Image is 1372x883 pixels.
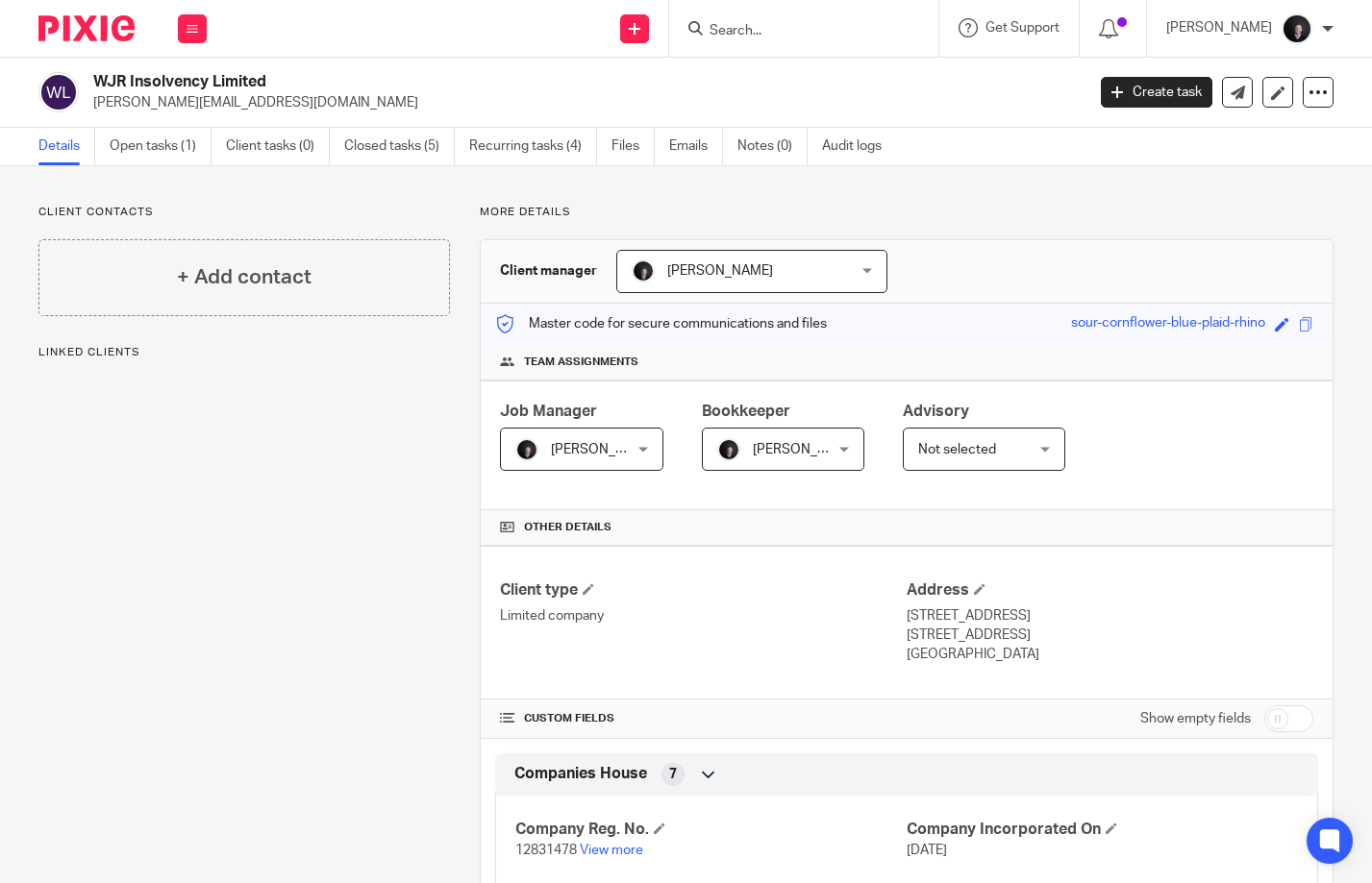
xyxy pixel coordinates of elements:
[1166,18,1272,37] p: [PERSON_NAME]
[500,580,907,601] h4: Client type
[480,205,1334,220] p: More details
[1140,709,1251,728] label: Show empty fields
[985,21,1060,35] span: Get Support
[907,606,1313,625] p: [STREET_ADDRESS]
[717,438,740,461] img: 455A2509.jpg
[93,93,1072,112] p: [PERSON_NAME][EMAIL_ADDRESS][DOMAIN_NAME]
[38,345,450,360] p: Linked clients
[907,580,1313,601] h4: Address
[500,404,597,419] span: Job Manager
[495,314,827,333] p: Master code for secure communications and files
[514,764,647,784] span: Companies House
[903,404,969,419] span: Advisory
[632,259,655,282] img: 455A2509.jpg
[1282,13,1312,44] img: 455A2509.jpg
[515,844,577,857] span: 12831478
[500,606,907,625] p: Limited company
[1071,313,1265,335] div: sour-cornflower-blue-plaid-rhino
[38,15,135,41] img: Pixie
[822,128,896,165] a: Audit logs
[669,128,723,165] a: Emails
[907,645,1313,664] p: [GEOGRAPHIC_DATA]
[500,711,907,726] h4: CUSTOM FIELDS
[38,72,79,112] img: svg%3E
[667,264,773,278] span: [PERSON_NAME]
[226,128,330,165] a: Client tasks (0)
[515,438,538,461] img: 455A2509.jpg
[38,128,95,165] a: Details
[669,765,677,784] span: 7
[708,23,881,40] input: Search
[753,443,859,456] span: [PERSON_NAME]
[907,844,947,857] span: [DATE]
[1101,77,1212,108] a: Create task
[702,404,790,419] span: Bookkeeper
[110,128,212,165] a: Open tasks (1)
[524,355,638,370] span: Team assignments
[918,443,996,456] span: Not selected
[580,844,643,857] a: View more
[907,820,1298,840] h4: Company Incorporated On
[907,625,1313,645] p: [STREET_ADDRESS]
[177,262,312,292] h4: + Add contact
[737,128,808,165] a: Notes (0)
[38,205,450,220] p: Client contacts
[344,128,455,165] a: Closed tasks (5)
[551,443,657,456] span: [PERSON_NAME]
[524,520,611,535] span: Other details
[469,128,597,165] a: Recurring tasks (4)
[500,261,597,281] h3: Client manager
[515,820,907,840] h4: Company Reg. No.
[93,72,876,92] h2: WJR Insolvency Limited
[611,128,655,165] a: Files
